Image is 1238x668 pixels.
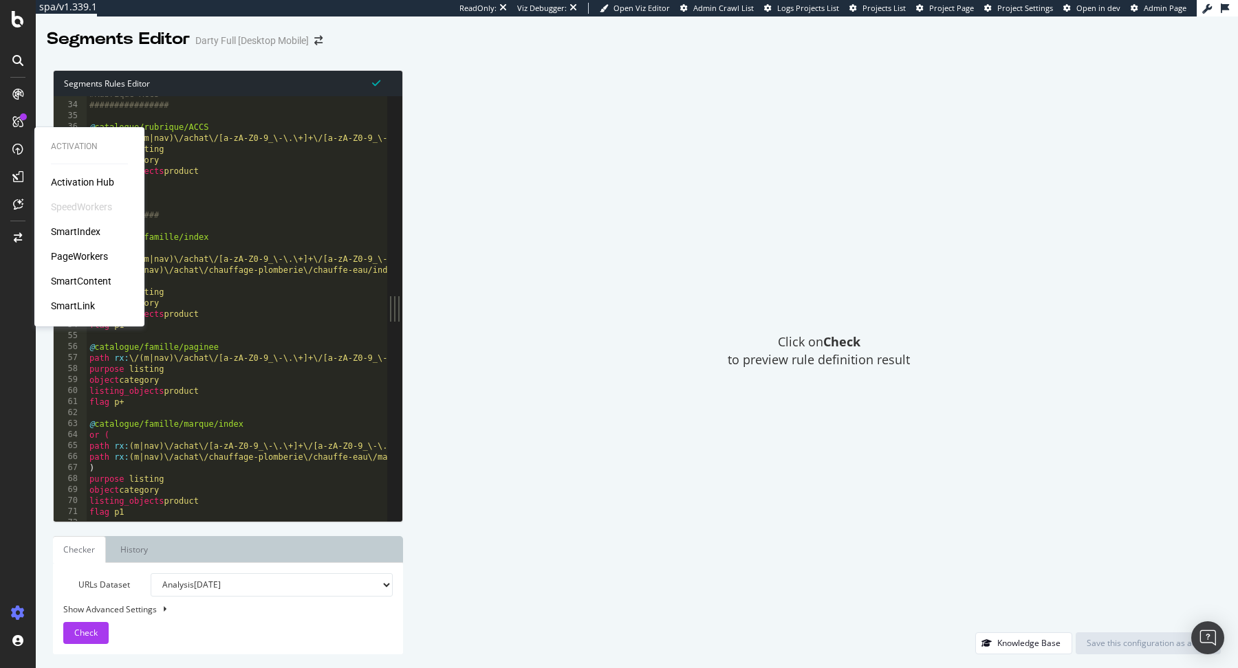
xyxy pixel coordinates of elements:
div: 59 [54,375,87,386]
span: Syntax is valid [372,76,380,89]
a: Activation Hub [51,175,114,189]
a: PageWorkers [51,249,108,263]
span: Check [74,627,98,638]
a: SmartIndex [51,225,100,238]
div: Viz Debugger: [517,3,567,14]
div: 61 [54,397,87,408]
button: Save this configuration as active [1076,632,1221,654]
div: 62 [54,408,87,419]
div: 66 [54,452,87,463]
a: History [109,536,159,563]
div: Knowledge Base [997,637,1061,649]
a: Admin Page [1131,3,1186,14]
a: Knowledge Base [975,637,1072,649]
div: 57 [54,353,87,364]
a: SmartLink [51,299,95,313]
span: Admin Page [1144,3,1186,13]
span: Open Viz Editor [613,3,670,13]
span: Logs Projects List [777,3,839,13]
a: Logs Projects List [764,3,839,14]
label: URLs Dataset [53,573,140,597]
div: Activation [51,141,128,153]
div: 72 [54,517,87,528]
div: 35 [54,111,87,122]
div: 36 [54,122,87,133]
div: 55 [54,331,87,342]
div: Darty Full [Desktop Mobile] [195,34,309,47]
div: Open Intercom Messenger [1191,621,1224,654]
a: Admin Crawl List [680,3,754,14]
div: Save this configuration as active [1087,637,1210,649]
div: ReadOnly: [459,3,497,14]
span: Project Settings [997,3,1053,13]
div: 63 [54,419,87,430]
div: arrow-right-arrow-left [314,36,323,45]
a: Open in dev [1063,3,1120,14]
div: 65 [54,441,87,452]
div: 60 [54,386,87,397]
div: 56 [54,342,87,353]
a: SmartContent [51,274,111,288]
span: Admin Crawl List [693,3,754,13]
span: Project Page [929,3,974,13]
a: Project Settings [984,3,1053,14]
strong: Check [823,333,860,350]
span: Click on to preview rule definition result [728,333,910,368]
button: Check [63,622,109,644]
span: Projects List [862,3,906,13]
div: Segments Editor [47,27,190,51]
div: 70 [54,496,87,506]
a: Project Page [916,3,974,14]
div: SpeedWorkers [51,200,112,214]
a: Projects List [849,3,906,14]
span: Open in dev [1076,3,1120,13]
a: Open Viz Editor [600,3,670,14]
div: 67 [54,463,87,474]
button: Knowledge Base [975,632,1072,654]
div: 58 [54,364,87,375]
div: 68 [54,474,87,485]
div: 64 [54,430,87,441]
div: Show Advanced Settings [53,603,382,615]
div: 34 [54,100,87,111]
div: 69 [54,485,87,496]
div: 71 [54,506,87,517]
a: Checker [53,536,106,563]
div: Segments Rules Editor [54,71,402,96]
